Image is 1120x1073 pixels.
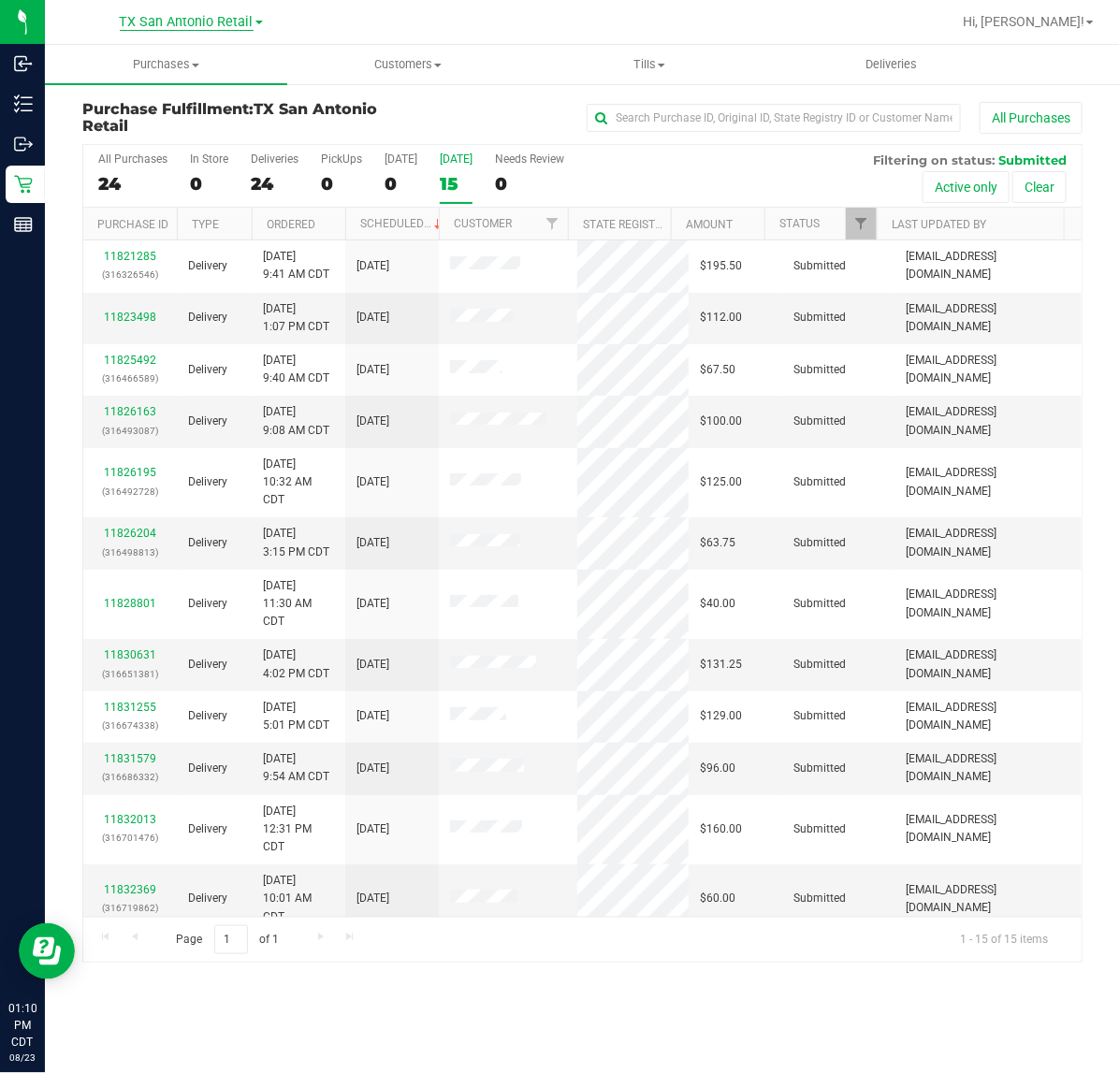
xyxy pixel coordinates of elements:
div: [DATE] [440,152,473,166]
span: Submitted [793,413,846,430]
span: Delivery [188,820,227,838]
div: 0 [190,173,228,195]
span: Submitted [793,890,846,907]
inline-svg: Outbound [14,135,33,153]
span: Delivery [188,595,227,613]
a: 11831255 [104,701,156,714]
span: [DATE] [356,413,389,430]
span: $100.00 [700,413,742,430]
div: 15 [440,173,473,195]
div: 0 [321,173,362,195]
span: [EMAIL_ADDRESS][DOMAIN_NAME] [906,464,1070,500]
a: Scheduled [360,217,445,230]
a: 11832369 [104,883,156,896]
span: Customers [288,56,529,73]
p: (316719862) [95,899,166,917]
span: TX San Antonio Retail [82,100,377,135]
p: (316674338) [95,717,166,734]
inline-svg: Inbound [14,54,33,73]
span: Submitted [793,257,846,275]
span: [DATE] [356,473,389,491]
span: Submitted [793,760,846,777]
span: Submitted [793,473,846,491]
span: Deliveries [840,56,942,73]
span: [DATE] [356,534,389,552]
p: (316651381) [95,665,166,683]
span: [DATE] 1:07 PM CDT [263,300,329,336]
a: 11826163 [104,405,156,418]
p: (316493087) [95,422,166,440]
span: Delivery [188,656,227,674]
span: Hi, [PERSON_NAME]! [963,14,1084,29]
div: 24 [251,173,298,195]
span: [EMAIL_ADDRESS][DOMAIN_NAME] [906,750,1070,786]
inline-svg: Inventory [14,94,33,113]
div: In Store [190,152,228,166]
span: [EMAIL_ADDRESS][DOMAIN_NAME] [906,352,1070,387]
span: $125.00 [700,473,742,491]
span: Delivery [188,707,227,725]
span: [EMAIL_ADDRESS][DOMAIN_NAME] [906,525,1070,560]
p: (316492728) [95,483,166,500]
a: Last Updated By [892,218,986,231]
div: Needs Review [495,152,564,166]
input: 1 [214,925,248,954]
span: [EMAIL_ADDRESS][DOMAIN_NAME] [906,248,1070,283]
a: Deliveries [771,45,1013,84]
div: Deliveries [251,152,298,166]
span: [DATE] 10:32 AM CDT [263,456,334,510]
span: Delivery [188,413,227,430]
h3: Purchase Fulfillment: [82,101,415,134]
span: Tills [530,56,770,73]
span: [DATE] [356,820,389,838]
span: [DATE] 5:01 PM CDT [263,699,329,734]
span: $63.75 [700,534,735,552]
span: Submitted [793,656,846,674]
span: Delivery [188,361,227,379]
span: $96.00 [700,760,735,777]
span: $129.00 [700,707,742,725]
a: 11823498 [104,311,156,324]
a: Customer [454,217,512,230]
div: All Purchases [98,152,167,166]
input: Search Purchase ID, Original ID, State Registry ID or Customer Name... [587,104,961,132]
span: $195.50 [700,257,742,275]
span: [DATE] [356,257,389,275]
a: Ordered [267,218,315,231]
span: [EMAIL_ADDRESS][DOMAIN_NAME] [906,586,1070,621]
p: (316326546) [95,266,166,283]
span: Submitted [793,534,846,552]
span: [DATE] 3:15 PM CDT [263,525,329,560]
a: Type [192,218,219,231]
a: 11832013 [104,813,156,826]
span: [DATE] 9:08 AM CDT [263,403,329,439]
span: [DATE] [356,361,389,379]
a: 11831579 [104,752,156,765]
span: [EMAIL_ADDRESS][DOMAIN_NAME] [906,646,1070,682]
a: Purchase ID [97,218,168,231]
span: [DATE] [356,309,389,326]
p: (316686332) [95,768,166,786]
inline-svg: Retail [14,175,33,194]
div: 0 [385,173,417,195]
span: [DATE] [356,707,389,725]
a: Amount [686,218,733,231]
inline-svg: Reports [14,215,33,234]
span: Submitted [793,309,846,326]
div: 0 [495,173,564,195]
a: 11828801 [104,597,156,610]
span: [DATE] [356,656,389,674]
span: Delivery [188,534,227,552]
span: [EMAIL_ADDRESS][DOMAIN_NAME] [906,811,1070,847]
button: All Purchases [980,102,1083,134]
span: Page of 1 [160,925,295,954]
p: 08/23 [8,1051,36,1065]
span: [DATE] 12:31 PM CDT [263,803,334,857]
button: Active only [923,171,1010,203]
a: 11821285 [104,250,156,263]
span: Submitted [793,595,846,613]
span: [EMAIL_ADDRESS][DOMAIN_NAME] [906,881,1070,917]
span: Delivery [188,309,227,326]
span: Submitted [793,707,846,725]
a: State Registry ID [583,218,681,231]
